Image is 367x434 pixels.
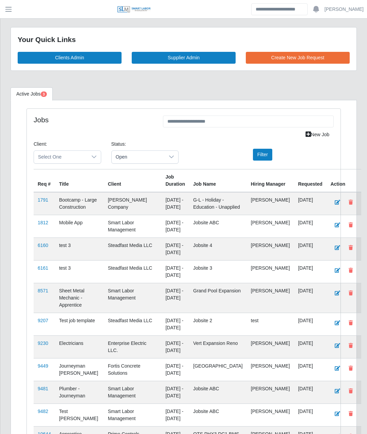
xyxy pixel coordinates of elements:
[301,129,334,141] a: New Job
[55,404,104,426] td: Test [PERSON_NAME]
[55,215,104,237] td: Mobile App
[294,404,327,426] td: [DATE]
[189,237,247,260] td: Jobsite 4
[294,313,327,335] td: [DATE]
[161,313,189,335] td: [DATE] - [DATE]
[247,215,294,237] td: [PERSON_NAME]
[294,215,327,237] td: [DATE]
[41,91,47,97] span: Pending Jobs
[132,52,236,64] a: Supplier Admin
[38,318,48,323] a: 9207
[38,288,48,293] a: 8571
[161,358,189,381] td: [DATE] - [DATE]
[247,260,294,283] td: [PERSON_NAME]
[189,381,247,404] td: Jobsite ABC
[251,3,308,15] input: Search
[38,409,48,414] a: 9482
[55,260,104,283] td: test 3
[189,260,247,283] td: Jobsite 3
[294,192,327,215] td: [DATE]
[294,358,327,381] td: [DATE]
[104,313,162,335] td: Steadfast Media LLC
[247,237,294,260] td: [PERSON_NAME]
[104,192,162,215] td: [PERSON_NAME] Company
[55,237,104,260] td: test 3
[18,34,350,45] div: Your Quick Links
[161,260,189,283] td: [DATE] - [DATE]
[294,237,327,260] td: [DATE]
[55,283,104,313] td: Sheet Metal Mechanic - Apprentice
[294,169,327,192] th: Requested
[247,404,294,426] td: [PERSON_NAME]
[104,169,162,192] th: Client
[189,215,247,237] td: Jobsite ABC
[38,363,48,369] a: 9449
[104,215,162,237] td: Smart Labor Management
[326,169,361,192] th: Action
[161,215,189,237] td: [DATE] - [DATE]
[161,283,189,313] td: [DATE] - [DATE]
[325,6,364,13] a: [PERSON_NAME]
[161,192,189,215] td: [DATE] - [DATE]
[55,335,104,358] td: Electricians
[38,243,48,248] a: 6160
[55,313,104,335] td: Test job template
[111,141,126,148] label: Status:
[38,340,48,346] a: 9230
[104,260,162,283] td: Steadfast Media LLC
[104,335,162,358] td: Enterprise Electric LLC.
[247,283,294,313] td: [PERSON_NAME]
[104,404,162,426] td: Smart Labor Management
[34,169,55,192] th: Req #
[247,381,294,404] td: [PERSON_NAME]
[104,381,162,404] td: Smart Labor Management
[117,6,151,13] img: SLM Logo
[38,197,48,203] a: 1791
[189,192,247,215] td: G-L - Holiday - Education - Unapplied
[247,313,294,335] td: test
[294,335,327,358] td: [DATE]
[34,116,153,124] h4: Jobs
[161,335,189,358] td: [DATE] - [DATE]
[104,237,162,260] td: Steadfast Media LLC
[189,335,247,358] td: Vert Expansion Reno
[189,358,247,381] td: [GEOGRAPHIC_DATA]
[112,151,165,163] span: Open
[294,283,327,313] td: [DATE]
[34,141,47,148] label: Client:
[55,169,104,192] th: Title
[38,386,48,391] a: 9481
[104,358,162,381] td: Fortis Concrete Solutions
[161,381,189,404] td: [DATE] - [DATE]
[246,52,350,64] a: Create New Job Request
[55,381,104,404] td: Plumber - Journeyman
[189,169,247,192] th: Job Name
[104,283,162,313] td: Smart Labor Management
[294,260,327,283] td: [DATE]
[38,220,48,225] a: 1812
[189,313,247,335] td: Jobsite 2
[247,358,294,381] td: [PERSON_NAME]
[161,169,189,192] th: Job Duration
[247,169,294,192] th: Hiring Manager
[161,404,189,426] td: [DATE] - [DATE]
[247,335,294,358] td: [PERSON_NAME]
[161,237,189,260] td: [DATE] - [DATE]
[55,192,104,215] td: Bootcamp - Large Construction
[189,283,247,313] td: Grand Pool Expansion
[247,192,294,215] td: [PERSON_NAME]
[11,87,53,101] a: Active Jobs
[189,404,247,426] td: Jobsite ABC
[253,149,272,161] button: Filter
[294,381,327,404] td: [DATE]
[55,358,104,381] td: Journeyman [PERSON_NAME]
[18,52,122,64] a: Clients Admin
[38,265,48,271] a: 6161
[34,151,87,163] span: Select One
